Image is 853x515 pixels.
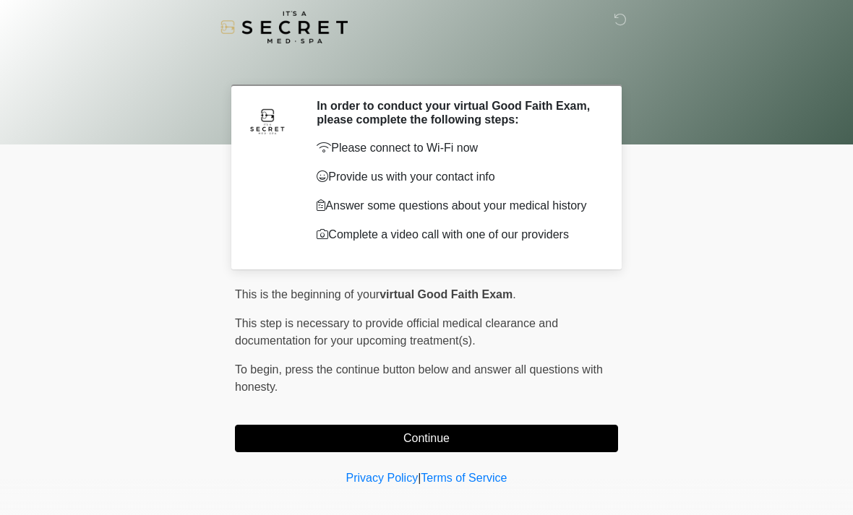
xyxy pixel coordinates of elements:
span: This step is necessary to provide official medical clearance and documentation for your upcoming ... [235,317,558,347]
a: Terms of Service [421,472,507,484]
img: It's A Secret Med Spa Logo [220,11,348,43]
p: Please connect to Wi-Fi now [317,139,596,157]
strong: virtual Good Faith Exam [380,288,513,300]
span: This is the beginning of your [235,288,380,300]
span: To begin, [235,363,285,376]
span: . [513,288,515,300]
p: Complete a video call with one of our providers [317,226,596,243]
a: Privacy Policy [346,472,419,484]
p: Provide us with your contact info [317,168,596,186]
a: | [418,472,421,484]
h2: In order to conduct your virtual Good Faith Exam, please complete the following steps: [317,99,596,126]
h1: ‎ ‎ [224,52,629,79]
span: press the continue button below and answer all questions with honesty. [235,363,603,393]
p: Answer some questions about your medical history [317,197,596,215]
img: Agent Avatar [246,99,289,142]
button: Continue [235,425,618,452]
